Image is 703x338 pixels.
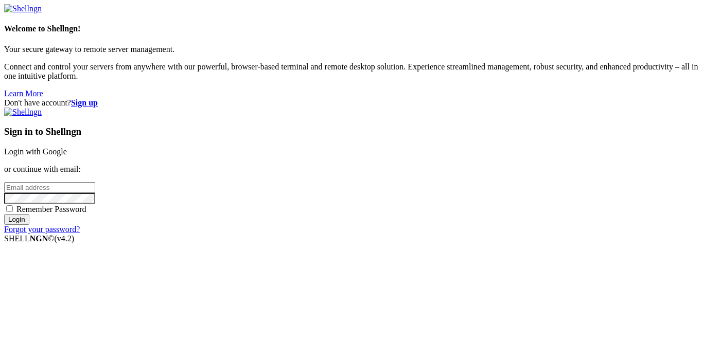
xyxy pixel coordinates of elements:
[4,225,80,234] a: Forgot your password?
[4,24,699,33] h4: Welcome to Shellngn!
[4,45,699,54] p: Your secure gateway to remote server management.
[6,205,13,212] input: Remember Password
[30,234,48,243] b: NGN
[4,147,67,156] a: Login with Google
[4,62,699,81] p: Connect and control your servers from anywhere with our powerful, browser-based terminal and remo...
[4,165,699,174] p: or continue with email:
[55,234,75,243] span: 4.2.0
[4,126,699,137] h3: Sign in to Shellngn
[16,205,86,214] span: Remember Password
[4,182,95,193] input: Email address
[4,89,43,98] a: Learn More
[4,4,42,13] img: Shellngn
[4,214,29,225] input: Login
[4,108,42,117] img: Shellngn
[71,98,98,107] a: Sign up
[4,234,74,243] span: SHELL ©
[4,98,699,108] div: Don't have account?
